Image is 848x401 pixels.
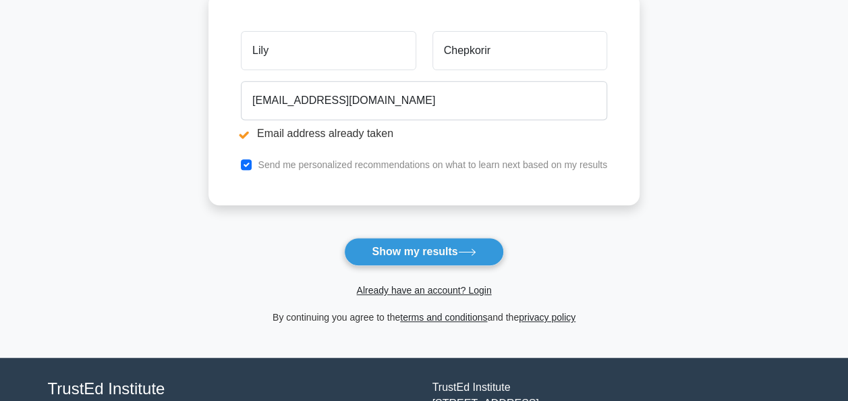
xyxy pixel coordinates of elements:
a: privacy policy [519,312,575,323]
button: Show my results [344,238,503,266]
li: Email address already taken [241,126,607,142]
label: Send me personalized recommendations on what to learn next based on my results [258,159,607,170]
h4: TrustEd Institute [48,379,416,399]
a: Already have an account? Login [356,285,491,296]
input: Email [241,81,607,120]
input: Last name [432,31,607,70]
input: First name [241,31,416,70]
a: terms and conditions [400,312,487,323]
div: By continuing you agree to the and the [200,309,648,325]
